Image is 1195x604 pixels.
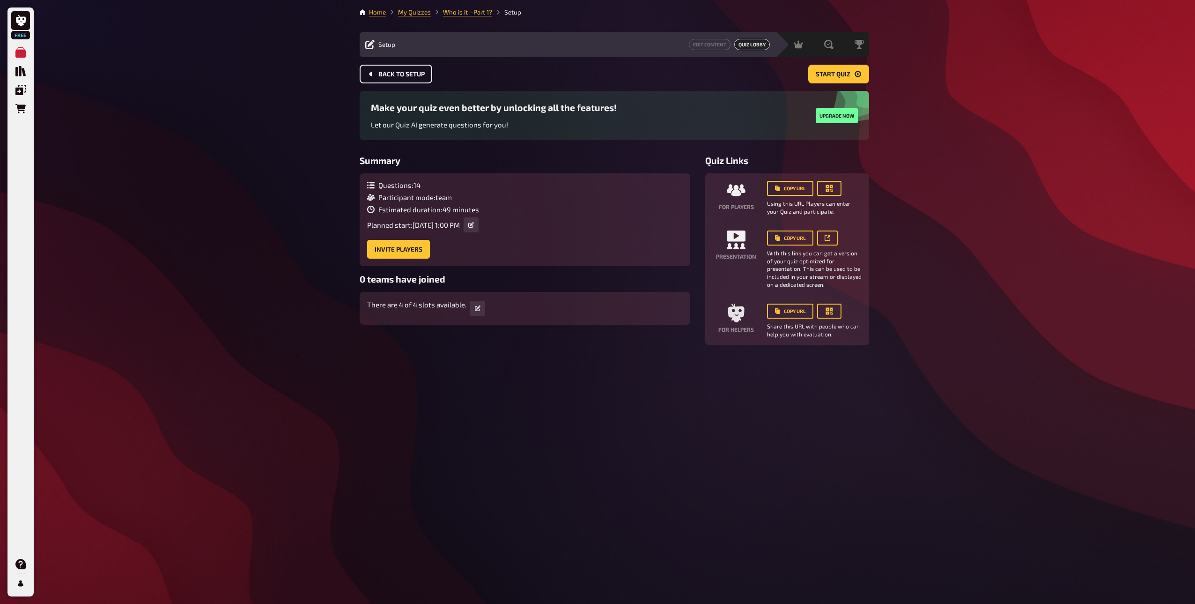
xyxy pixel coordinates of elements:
[767,322,862,338] small: Share this URL with people who can help you with evaluation.
[767,200,862,216] small: Using this URL Players can enter your Quiz and participate.
[808,65,869,83] button: Start Quiz
[360,65,432,83] button: Back to setup
[371,102,617,113] h3: Make your quiz even better by unlocking all the features!
[734,39,770,50] a: Quiz Lobby
[816,71,850,78] span: Start Quiz
[767,304,813,319] button: Copy URL
[369,7,386,17] li: Home
[360,155,690,166] h3: Summary
[689,39,730,50] button: Edit Content
[369,8,386,16] a: Home
[719,203,754,210] h4: For players
[492,7,521,17] li: Setup
[378,205,479,214] span: Estimated duration : 49 minutes
[431,7,492,17] li: Who is it - Part 1?
[718,326,754,333] h4: For helpers
[360,274,690,284] h3: 0 teams have joined
[767,231,813,246] button: Copy URL
[398,8,431,16] a: My Quizzes
[367,181,479,189] div: Questions : 14
[367,240,430,259] button: Invite Players
[378,71,425,78] span: Back to setup
[371,120,508,129] span: Let our Quiz AI generate questions for you!
[378,193,452,201] span: Participant mode : team
[716,253,756,260] h4: Presentation
[816,108,858,123] button: Upgrade now
[443,8,492,16] a: Who is it - Part 1?
[767,181,813,196] button: Copy URL
[367,299,466,310] p: There are 4 of 4 slots available.
[12,32,29,38] span: Free
[705,155,869,166] h3: Quiz Links
[367,217,479,232] div: Planned start : [DATE] 1:00 PM
[386,7,431,17] li: My Quizzes
[767,249,862,289] small: With this link you can get a version of your quiz optimized for presentation. This can be used to...
[378,41,395,48] span: Setup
